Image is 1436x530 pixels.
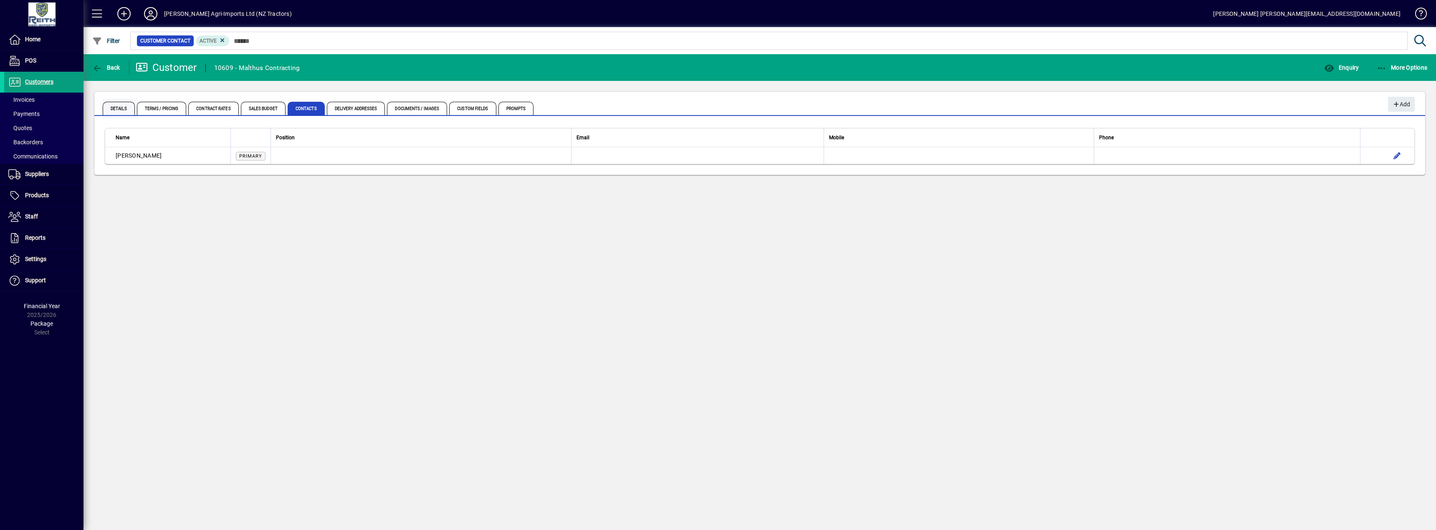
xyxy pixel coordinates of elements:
div: Position [276,133,566,142]
button: Add [111,6,137,21]
span: Terms / Pricing [137,102,187,115]
button: Filter [90,33,122,48]
div: [PERSON_NAME] [PERSON_NAME][EMAIL_ADDRESS][DOMAIN_NAME] [1213,7,1401,20]
a: Knowledge Base [1409,2,1426,29]
button: Enquiry [1322,60,1361,75]
span: Delivery Addresses [327,102,385,115]
a: Staff [4,206,83,227]
span: Add [1392,98,1410,111]
a: Payments [4,107,83,121]
span: Financial Year [24,303,60,309]
span: [PERSON_NAME] [116,152,162,159]
a: Home [4,29,83,50]
span: Backorders [8,139,43,146]
div: Mobile [829,133,1088,142]
span: Sales Budget [241,102,286,115]
span: Customer Contact [140,37,190,45]
a: POS [4,50,83,71]
span: Communications [8,153,58,160]
span: Package [30,320,53,327]
span: Suppliers [25,171,49,177]
span: Email [576,133,589,142]
a: Support [4,270,83,291]
a: Invoices [4,93,83,107]
a: Suppliers [4,164,83,185]
mat-chip: Activation Status: Active [196,35,230,46]
span: Products [25,192,49,198]
span: POS [25,57,36,64]
app-page-header-button: Back [83,60,129,75]
span: Settings [25,256,46,262]
a: Quotes [4,121,83,135]
span: Prompts [498,102,534,115]
a: Reports [4,228,83,249]
button: Profile [137,6,164,21]
div: Phone [1099,133,1355,142]
span: Reports [25,234,46,241]
a: Communications [4,149,83,163]
span: Name [116,133,129,142]
span: Quotes [8,125,32,131]
a: Backorders [4,135,83,149]
div: Customer [136,61,197,74]
a: Settings [4,249,83,270]
button: More Options [1375,60,1430,75]
span: Payments [8,111,40,117]
span: Contract Rates [188,102,238,115]
span: Documents / Images [387,102,447,115]
div: [PERSON_NAME] Agri-Imports Ltd (NZ Tractors) [164,7,292,20]
span: Active [200,38,217,44]
span: Details [103,102,135,115]
button: Edit [1390,149,1404,162]
div: 10609 - Malthus Contracting [214,61,300,75]
span: Position [276,133,295,142]
a: Products [4,185,83,206]
span: More Options [1377,64,1428,71]
span: Staff [25,213,38,220]
span: Custom Fields [449,102,496,115]
span: Filter [92,38,120,44]
span: Contacts [288,102,325,115]
span: Invoices [8,96,35,103]
span: Mobile [829,133,844,142]
button: Back [90,60,122,75]
span: Primary [239,153,262,159]
div: Name [116,133,225,142]
span: Back [92,64,120,71]
span: Support [25,277,46,284]
span: Phone [1099,133,1114,142]
span: Customers [25,78,53,85]
span: Enquiry [1324,64,1359,71]
button: Add [1388,97,1415,112]
div: Email [576,133,819,142]
span: Home [25,36,40,43]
